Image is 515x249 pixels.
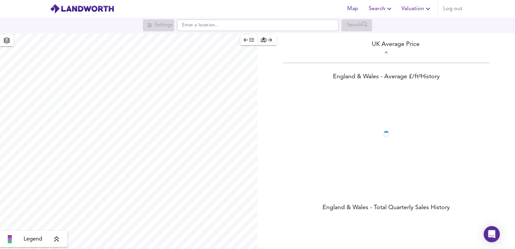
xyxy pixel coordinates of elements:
[257,40,515,49] div: UK Average Price
[369,4,393,13] span: Search
[401,4,432,13] span: Valuation
[50,4,114,14] img: logo
[342,2,363,16] button: Map
[177,20,339,31] input: Enter a location...
[344,4,361,13] span: Map
[257,203,515,213] div: England & Wales - Total Quarterly Sales History
[484,226,500,242] div: Open Intercom Messenger
[257,73,515,82] div: England & Wales - Average £/ ft² History
[366,2,396,16] button: Search
[443,4,462,13] span: Log out
[24,235,42,243] span: Legend
[143,19,174,31] div: Search for a location first or explore the map
[399,2,435,16] button: Valuation
[441,2,465,16] button: Log out
[341,19,372,31] div: Search for a location first or explore the map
